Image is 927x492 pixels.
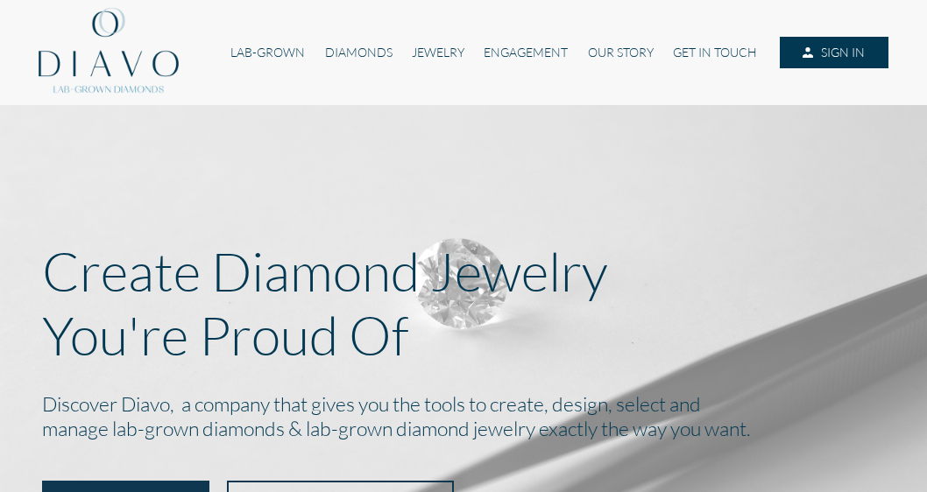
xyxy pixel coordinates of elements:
a: ENGAGEMENT [474,37,577,68]
a: DIAMONDS [315,37,401,68]
h2: Discover Diavo, a company that gives you the tools to create, design, select and manage lab-grown... [42,388,886,447]
a: GET IN TOUCH [663,37,767,68]
p: Create Diamond Jewelry You're Proud Of [42,239,886,367]
a: JEWELRY [402,37,474,68]
a: LAB-GROWN [221,37,315,68]
a: OUR STORY [578,37,663,68]
a: SIGN IN [780,37,888,68]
